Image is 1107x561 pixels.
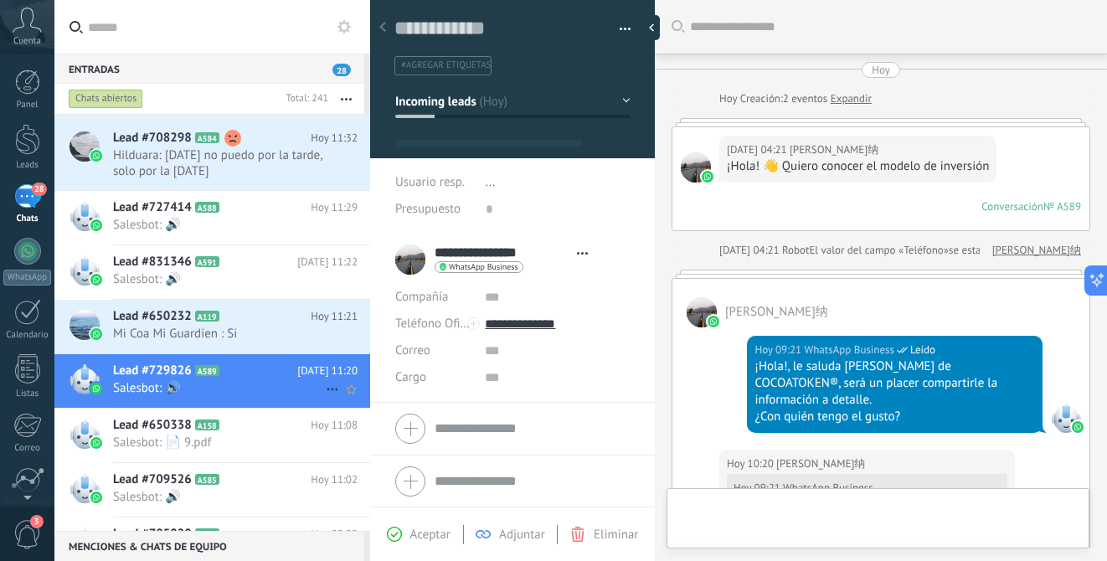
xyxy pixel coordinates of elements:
[3,443,52,454] div: Correo
[113,271,326,287] span: Salesbot: 🔊
[395,311,472,337] button: Teléfono Oficina
[113,526,192,543] span: Lead #785020
[113,417,192,434] span: Lead #650338
[734,481,783,495] div: Hoy 09:21
[54,531,364,561] div: Menciones & Chats de equipo
[395,174,465,190] span: Usuario resp.
[54,409,370,462] a: Lead #650338 A158 Hoy 11:08 Salesbot: 📄 9.pdf
[90,437,102,449] img: waba.svg
[113,435,326,450] span: Salesbot: 📄 9.pdf
[910,342,935,358] span: Leído
[754,342,804,358] div: Hoy 09:21
[783,481,873,495] span: WhatsApp Business
[311,417,358,434] span: Hoy 11:08
[499,527,545,543] span: Adjuntar
[195,474,219,485] span: A585
[872,62,890,78] div: Hoy
[3,100,52,111] div: Panel
[831,90,872,107] a: Expandir
[981,199,1043,214] div: Conversación
[1072,421,1084,433] img: waba.svg
[113,147,326,179] span: Hilduara: [DATE] no puedo por la tarde, solo por la [DATE]
[113,217,326,233] span: Salesbot: 🔊
[727,142,790,158] div: [DATE] 04:21
[54,463,370,517] a: Lead #709526 A585 Hoy 11:02 Salesbot: 🔊
[708,316,719,327] img: waba.svg
[69,89,143,109] div: Chats abiertos
[809,242,949,259] span: El valor del campo «Teléfono»
[3,160,52,171] div: Leads
[643,15,660,40] div: Ocultar
[113,380,326,396] span: Salesbot: 🔊
[279,90,328,107] div: Total: 241
[113,308,192,325] span: Lead #650232
[754,358,1035,409] div: ¡Hola!, le saluda [PERSON_NAME] de COCOATOKEN®, será un placer compartirle la información a detalle.
[54,121,370,190] a: Lead #708298 A584 Hoy 11:32 Hilduara: [DATE] no puedo por la tarde, solo por la [DATE]
[195,256,219,267] span: A591
[195,528,219,539] span: A590
[113,471,192,488] span: Lead #709526
[681,152,711,183] span: Elmo Mena 埃尔莫·梅纳
[54,191,370,244] a: Lead #727414 A588 Hoy 11:29 Salesbot: 🔊
[195,132,219,143] span: A584
[395,196,473,223] div: Presupuesto
[395,364,472,391] div: Cargo
[90,492,102,503] img: waba.svg
[395,169,473,196] div: Usuario resp.
[311,199,358,216] span: Hoy 11:29
[754,409,1035,425] div: ¿Con quién tengo el gusto?
[395,284,472,311] div: Compañía
[311,308,358,325] span: Hoy 11:21
[1051,403,1081,433] span: WhatsApp Business
[113,130,192,147] span: Lead #708298
[395,316,482,332] span: Teléfono Oficina
[3,214,52,224] div: Chats
[113,489,326,505] span: Salesbot: 🔊
[195,419,219,430] span: A158
[594,527,638,543] span: Eliminar
[54,245,370,299] a: Lead #831346 A591 [DATE] 11:22 Salesbot: 🔊
[782,243,809,257] span: Robot
[3,270,51,286] div: WhatsApp
[113,326,326,342] span: Mi Coa Mi Guardien : Si
[395,337,430,364] button: Correo
[90,219,102,231] img: waba.svg
[311,471,358,488] span: Hoy 11:02
[297,363,358,379] span: [DATE] 11:20
[54,300,370,353] a: Lead #650232 A119 Hoy 11:21 Mi Coa Mi Guardien : Si
[486,174,496,190] span: ...
[90,383,102,394] img: waba.svg
[113,254,192,270] span: Lead #831346
[727,158,989,175] div: ¡Hola! 👋 Quiero conocer el modelo de inversión
[804,342,894,358] span: WhatsApp Business
[687,297,717,327] span: Elmo Mena 埃尔莫·梅纳
[725,304,828,320] span: Elmo Mena 埃尔莫·梅纳
[90,150,102,162] img: waba.svg
[3,330,52,341] div: Calendario
[195,202,219,213] span: A588
[776,455,865,472] span: Elmo Mena 埃尔莫·梅纳
[13,36,41,47] span: Cuenta
[410,527,451,543] span: Aceptar
[719,90,872,107] div: Creación:
[30,515,44,528] span: 3
[311,130,358,147] span: Hoy 11:32
[332,64,351,76] span: 28
[195,365,219,376] span: A589
[992,242,1081,259] a: [PERSON_NAME]纳
[395,342,430,358] span: Correo
[195,311,219,322] span: A119
[395,371,426,383] span: Cargo
[783,90,827,107] span: 2 eventos
[727,455,776,472] div: Hoy 10:20
[449,263,518,271] span: WhatsApp Business
[1043,199,1081,214] div: № A589
[113,199,192,216] span: Lead #727414
[311,526,358,543] span: Hoy 09:22
[90,274,102,286] img: waba.svg
[719,242,782,259] div: [DATE] 04:21
[297,254,358,270] span: [DATE] 11:22
[395,201,461,217] span: Presupuesto
[401,59,491,71] span: #agregar etiquetas
[790,142,878,158] span: Elmo Mena 埃尔莫·梅纳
